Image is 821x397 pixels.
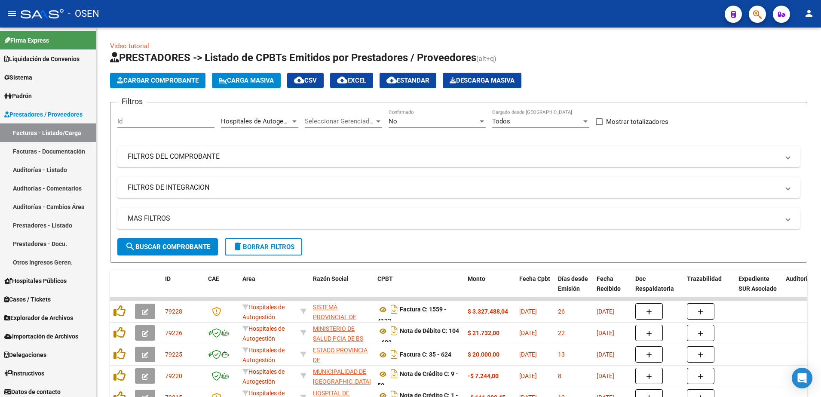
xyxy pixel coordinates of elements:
mat-panel-title: FILTROS DE INTEGRACION [128,183,779,192]
span: Auditoria [786,275,811,282]
span: No [389,117,397,125]
span: Explorador de Archivos [4,313,73,323]
span: Area [242,275,255,282]
datatable-header-cell: Trazabilidad [683,270,735,308]
datatable-header-cell: Fecha Recibido [593,270,632,308]
mat-expansion-panel-header: FILTROS DEL COMPROBANTE [117,146,800,167]
i: Descargar documento [389,367,400,381]
span: Cargar Comprobante [117,77,199,84]
span: Hospitales de Autogestión [242,347,285,363]
a: Video tutorial [110,42,149,50]
datatable-header-cell: Monto [464,270,516,308]
datatable-header-cell: Razón Social [309,270,374,308]
span: Seleccionar Gerenciador [305,117,374,125]
span: Instructivos [4,369,44,378]
button: EXCEL [330,73,373,88]
div: Open Intercom Messenger [792,368,812,388]
span: Estandar [386,77,429,84]
span: [DATE] [597,351,614,358]
datatable-header-cell: Fecha Cpbt [516,270,554,308]
span: MUNICIPALIDAD DE [GEOGRAPHIC_DATA] [313,368,371,385]
span: Datos de contacto [4,387,61,397]
button: CSV [287,73,324,88]
span: Liquidación de Convenios [4,54,80,64]
span: Firma Express [4,36,49,45]
span: [DATE] [519,372,537,379]
datatable-header-cell: CAE [205,270,239,308]
span: Carga Masiva [219,77,274,84]
span: Descarga Masiva [450,77,515,84]
span: [DATE] [597,372,614,379]
span: [DATE] [519,329,537,336]
div: 30691822849 [313,302,371,320]
mat-icon: menu [7,8,17,18]
mat-icon: delete [233,241,243,252]
span: 79225 [165,351,182,358]
span: 79226 [165,329,182,336]
mat-icon: person [804,8,814,18]
span: Prestadores / Proveedores [4,110,83,119]
span: MINISTERIO DE SALUD PCIA DE BS AS [313,325,363,352]
span: Importación de Archivos [4,332,78,341]
span: 13 [558,351,565,358]
div: 30673377544 [313,345,371,363]
mat-icon: cloud_download [386,75,397,85]
mat-icon: cloud_download [337,75,347,85]
i: Descargar documento [389,348,400,361]
strong: Nota de Débito C: 104 - 683 [377,328,459,346]
datatable-header-cell: Días desde Emisión [554,270,593,308]
span: Borrar Filtros [233,243,294,251]
h3: Filtros [117,95,147,108]
span: 8 [558,372,561,379]
span: Días desde Emisión [558,275,588,292]
span: Padrón [4,91,32,101]
div: 34999257560 [313,367,371,385]
datatable-header-cell: Expediente SUR Asociado [735,270,782,308]
span: [DATE] [597,329,614,336]
span: Hospitales de Autogestión [221,117,298,125]
span: Mostrar totalizadores [606,117,668,127]
span: EXCEL [337,77,366,84]
span: Delegaciones [4,350,46,360]
span: Monto [468,275,485,282]
button: Cargar Comprobante [110,73,205,88]
span: [DATE] [519,351,537,358]
i: Descargar documento [389,324,400,338]
strong: $ 21.732,00 [468,329,499,336]
span: [DATE] [597,308,614,315]
strong: Factura C: 1559 - 4122 [377,306,447,325]
datatable-header-cell: Doc Respaldatoria [632,270,683,308]
span: CPBT [377,275,393,282]
mat-icon: search [125,241,135,252]
button: Descarga Masiva [443,73,521,88]
mat-expansion-panel-header: MAS FILTROS [117,208,800,229]
span: SISTEMA PROVINCIAL DE SALUD [313,304,356,330]
span: Sistema [4,73,32,82]
strong: Factura C: 35 - 624 [400,351,451,358]
span: - OSEN [68,4,99,23]
strong: Nota de Crédito C: 9 - 58 [377,371,458,389]
span: Hospitales de Autogestión [242,368,285,385]
span: Doc Respaldatoria [635,275,674,292]
app-download-masive: Descarga masiva de comprobantes (adjuntos) [443,73,521,88]
span: Todos [492,117,510,125]
span: Expediente SUR Asociado [738,275,777,292]
span: ID [165,275,171,282]
mat-panel-title: FILTROS DEL COMPROBANTE [128,152,779,161]
span: Fecha Recibido [597,275,621,292]
div: 30626983398 [313,324,371,342]
button: Estandar [380,73,436,88]
span: CAE [208,275,219,282]
mat-expansion-panel-header: FILTROS DE INTEGRACION [117,177,800,198]
datatable-header-cell: Area [239,270,297,308]
mat-icon: cloud_download [294,75,304,85]
span: Fecha Cpbt [519,275,550,282]
span: Buscar Comprobante [125,243,210,251]
span: Hospitales de Autogestión [242,304,285,320]
mat-panel-title: MAS FILTROS [128,214,779,223]
span: [DATE] [519,308,537,315]
span: 26 [558,308,565,315]
span: Trazabilidad [687,275,722,282]
button: Carga Masiva [212,73,281,88]
i: Descargar documento [389,302,400,316]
